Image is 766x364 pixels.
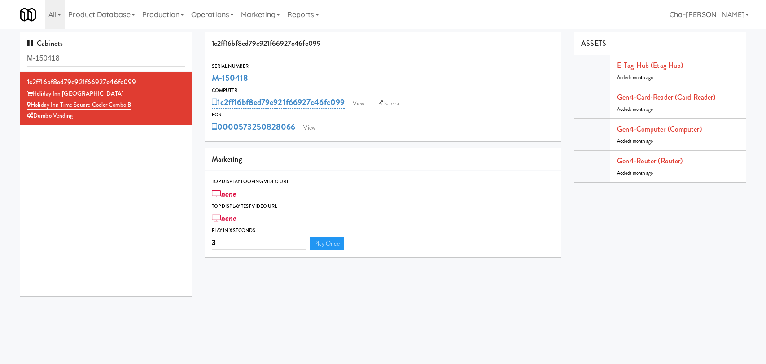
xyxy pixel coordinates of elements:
[299,121,320,135] a: View
[27,38,63,48] span: Cabinets
[212,188,236,200] a: none
[617,92,715,102] a: Gen4-card-reader (Card Reader)
[212,96,345,109] a: 1c2ff16bf8ed79e921f66927c46fc099
[205,32,561,55] div: 1c2ff16bf8ed79e921f66927c46fc099
[27,50,185,67] input: Search cabinets
[27,88,185,100] div: Holiday Inn [GEOGRAPHIC_DATA]
[20,72,192,125] li: 1c2ff16bf8ed79e921f66927c46fc099Holiday Inn [GEOGRAPHIC_DATA] Holiday Inn Time Square Cooler Comb...
[617,124,701,134] a: Gen4-computer (Computer)
[617,106,653,113] span: Added
[617,170,653,176] span: Added
[212,110,555,119] div: POS
[212,154,242,164] span: Marketing
[372,97,404,110] a: Balena
[20,7,36,22] img: Micromart
[617,60,683,70] a: E-tag-hub (Etag Hub)
[212,177,555,186] div: Top Display Looping Video Url
[630,170,653,176] span: a month ago
[212,86,555,95] div: Computer
[212,212,236,224] a: none
[27,101,131,110] a: Holiday Inn Time Square Cooler Combo B
[581,38,606,48] span: ASSETS
[617,74,653,81] span: Added
[27,111,73,120] a: Dumbo Vending
[212,72,249,84] a: M-150418
[630,74,653,81] span: a month ago
[212,202,555,211] div: Top Display Test Video Url
[27,75,185,89] div: 1c2ff16bf8ed79e921f66927c46fc099
[348,97,369,110] a: View
[212,62,555,71] div: Serial Number
[617,138,653,145] span: Added
[310,237,344,250] a: Play Once
[630,138,653,145] span: a month ago
[212,121,296,133] a: 0000573250828066
[212,226,555,235] div: Play in X seconds
[630,106,653,113] span: a month ago
[617,156,683,166] a: Gen4-router (Router)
